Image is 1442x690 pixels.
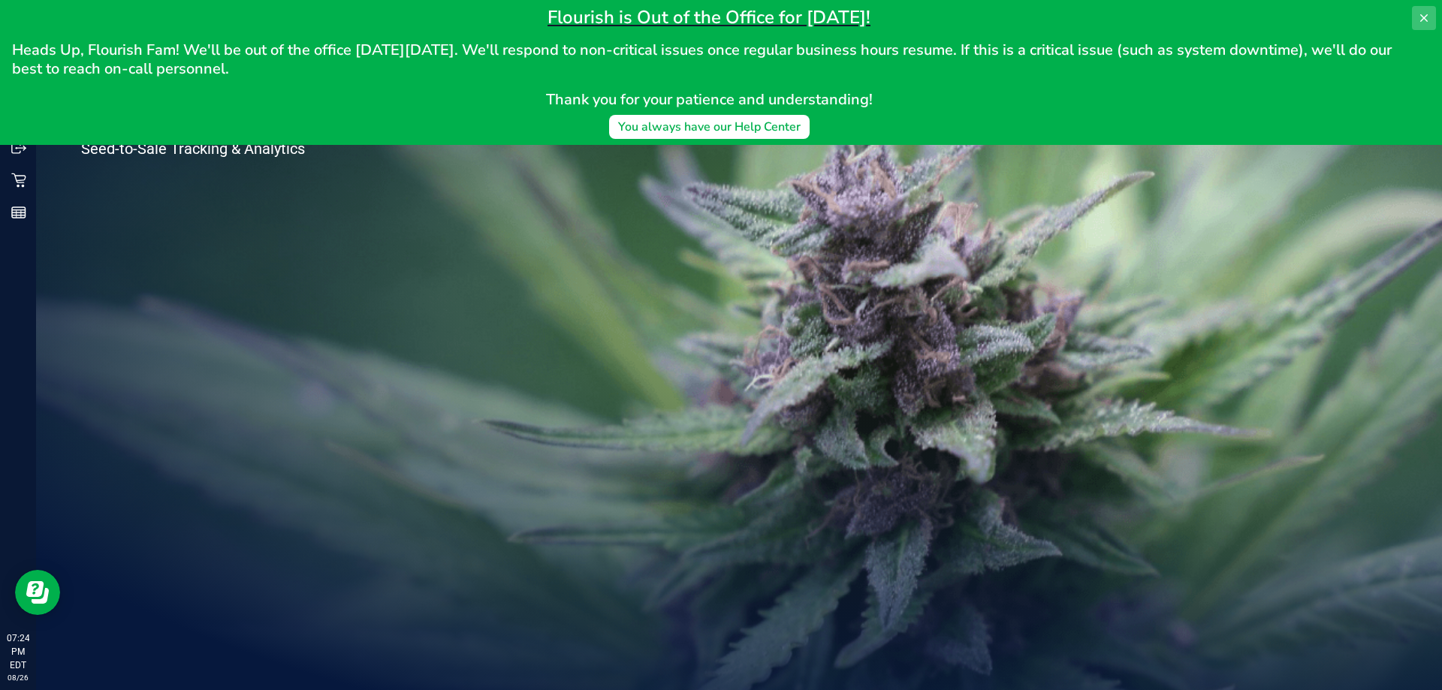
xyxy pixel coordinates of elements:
inline-svg: Outbound [11,140,26,155]
inline-svg: Retail [11,173,26,188]
span: Heads Up, Flourish Fam! We'll be out of the office [DATE][DATE]. We'll respond to non-critical is... [12,40,1395,79]
p: Seed-to-Sale Tracking & Analytics [81,141,367,156]
span: Thank you for your patience and understanding! [546,89,873,110]
span: Flourish is Out of the Office for [DATE]! [548,5,870,29]
p: 07:24 PM EDT [7,631,29,672]
inline-svg: Reports [11,205,26,220]
p: 08/26 [7,672,29,683]
div: You always have our Help Center [618,118,801,136]
iframe: Resource center [15,570,60,615]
